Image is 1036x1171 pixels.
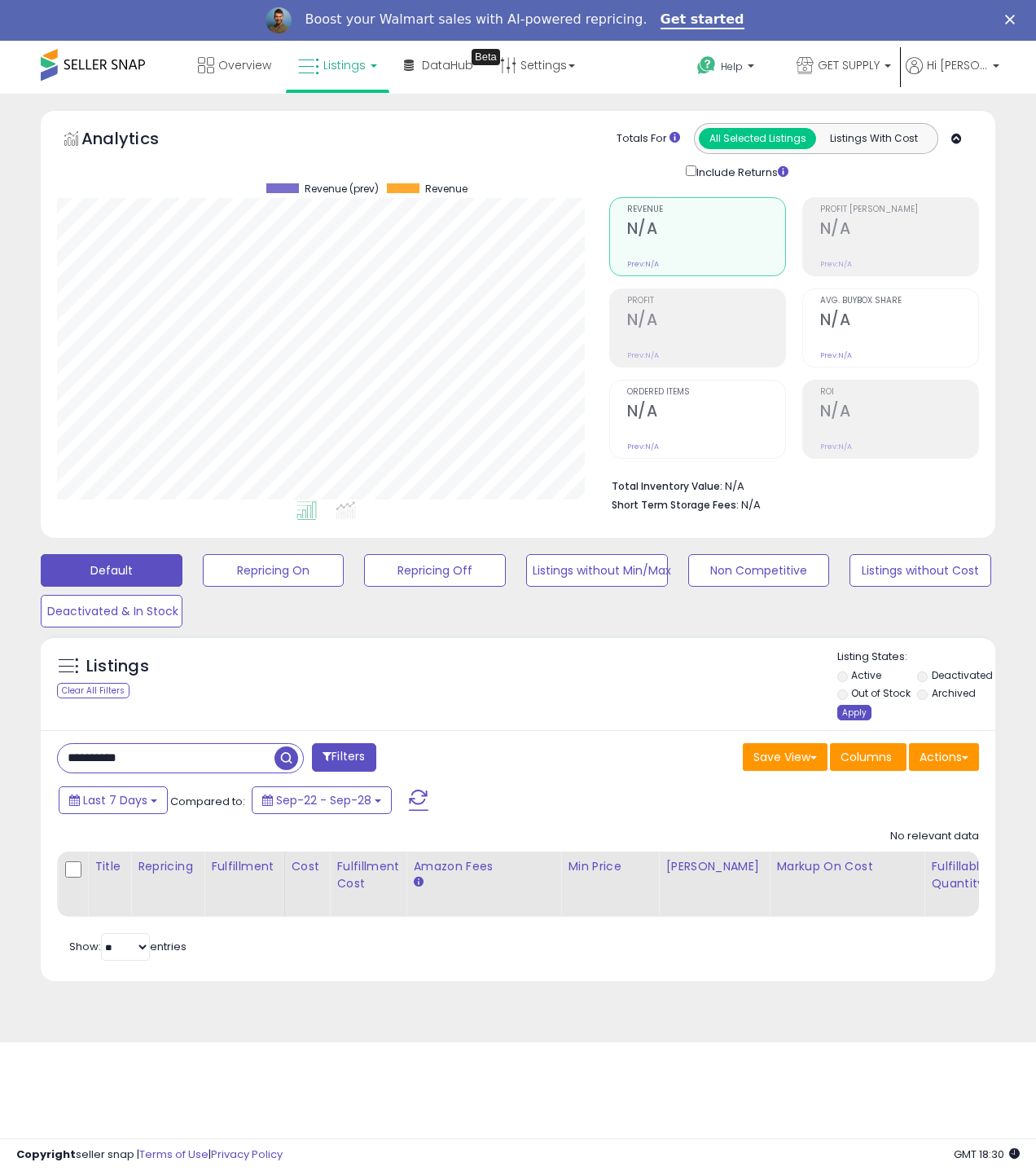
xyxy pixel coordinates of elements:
[931,858,987,892] div: Fulfillable Quantity
[364,554,506,587] button: Repricing Off
[276,792,371,808] span: Sep-22 - Sep-28
[413,875,423,890] small: Amazon Fees.
[41,595,182,627] button: Deactivated & In Stock
[696,55,717,76] i: Get Help
[617,131,680,147] div: Totals For
[627,388,785,397] span: Ordered Items
[612,475,967,495] li: N/A
[305,183,379,195] span: Revenue (prev)
[743,743,827,771] button: Save View
[665,858,762,875] div: [PERSON_NAME]
[170,794,245,809] span: Compared to:
[627,442,659,451] small: Prev: N/A
[776,858,917,875] div: Markup on Cost
[688,554,830,587] button: Non Competitive
[849,554,991,587] button: Listings without Cost
[741,497,761,513] span: N/A
[932,686,976,700] label: Archived
[612,498,739,512] b: Short Term Storage Fees:
[851,668,881,682] label: Active
[286,41,389,90] a: Listings
[218,57,271,73] span: Overview
[211,858,277,875] div: Fulfillment
[488,41,587,90] a: Settings
[336,858,399,892] div: Fulfillment Cost
[830,743,906,771] button: Columns
[425,183,468,195] span: Revenue
[86,655,149,678] h5: Listings
[909,743,979,771] button: Actions
[413,858,554,875] div: Amazon Fees
[472,49,500,65] div: Tooltip anchor
[820,297,978,306] span: Avg. Buybox Share
[770,852,924,917] th: The percentage added to the cost of goods (COGS) that forms the calculator for Min & Max prices.
[927,57,988,73] span: Hi [PERSON_NAME]
[815,128,933,149] button: Listings With Cost
[820,442,852,451] small: Prev: N/A
[1005,15,1021,24] div: Close
[83,792,147,808] span: Last 7 Days
[203,554,345,587] button: Repricing On
[568,858,652,875] div: Min Price
[422,57,473,73] span: DataHub
[820,259,852,269] small: Prev: N/A
[818,57,880,73] span: GET SUPPLY
[932,668,993,682] label: Deactivated
[312,743,375,772] button: Filters
[820,350,852,360] small: Prev: N/A
[820,402,978,424] h2: N/A
[252,786,392,814] button: Sep-22 - Sep-28
[841,749,892,765] span: Columns
[627,205,785,214] span: Revenue
[59,786,168,814] button: Last 7 Days
[57,683,129,698] div: Clear All Filters
[837,649,996,665] p: Listing States:
[820,388,978,397] span: ROI
[94,858,124,875] div: Title
[851,686,911,700] label: Out of Stock
[890,829,979,844] div: No relevant data
[674,162,808,181] div: Include Returns
[906,57,999,94] a: Hi [PERSON_NAME]
[81,127,191,154] h5: Analytics
[627,350,659,360] small: Prev: N/A
[684,43,782,94] a: Help
[612,479,722,493] b: Total Inventory Value:
[721,59,743,73] span: Help
[138,858,197,875] div: Repricing
[323,57,366,73] span: Listings
[69,939,187,954] span: Show: entries
[266,7,292,33] img: Profile image for Adrian
[627,259,659,269] small: Prev: N/A
[661,11,744,29] a: Get started
[627,297,785,306] span: Profit
[820,205,978,214] span: Profit [PERSON_NAME]
[526,554,668,587] button: Listings without Min/Max
[627,310,785,332] h2: N/A
[41,554,182,587] button: Default
[699,128,816,149] button: All Selected Listings
[820,219,978,241] h2: N/A
[305,11,647,28] div: Boost your Walmart sales with AI-powered repricing.
[837,705,871,720] div: Apply
[784,41,903,94] a: GET SUPPLY
[292,858,323,875] div: Cost
[627,219,785,241] h2: N/A
[820,310,978,332] h2: N/A
[627,402,785,424] h2: N/A
[186,41,283,90] a: Overview
[392,41,485,90] a: DataHub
